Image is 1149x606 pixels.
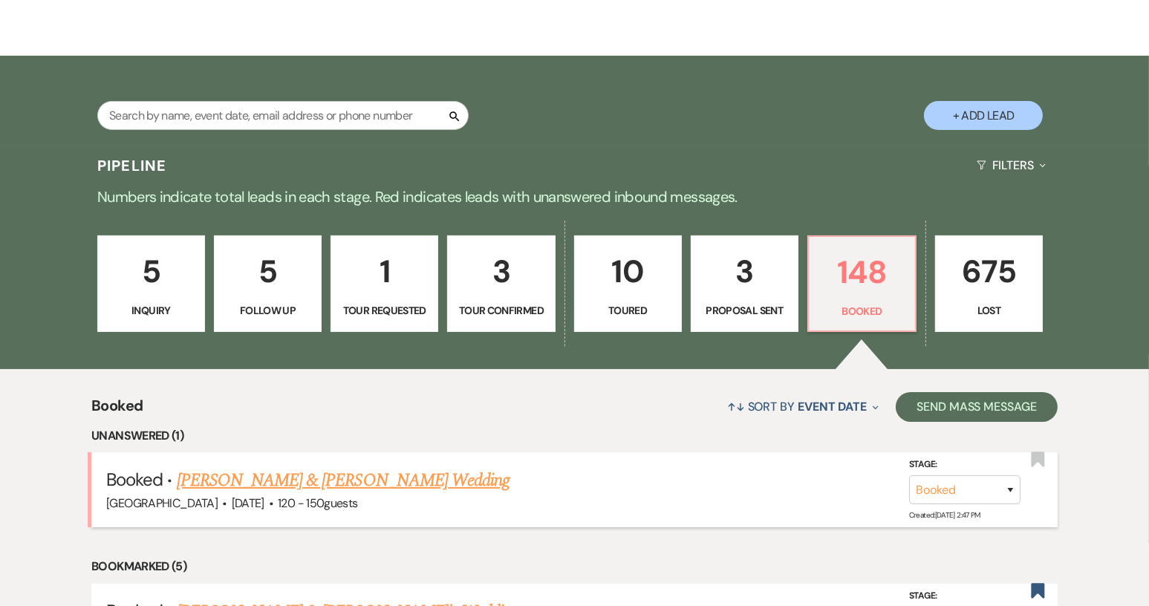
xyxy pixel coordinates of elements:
[447,235,555,332] a: 3Tour Confirmed
[97,101,469,130] input: Search by name, event date, email address or phone number
[214,235,322,332] a: 5Follow Up
[924,101,1043,130] button: + Add Lead
[40,185,1110,209] p: Numbers indicate total leads in each stage. Red indicates leads with unanswered inbound messages.
[909,510,980,520] span: Created: [DATE] 2:47 PM
[91,426,1058,446] li: Unanswered (1)
[807,235,917,332] a: 148Booked
[945,302,1033,319] p: Lost
[331,235,438,332] a: 1Tour Requested
[584,302,672,319] p: Toured
[727,399,745,414] span: ↑↓
[340,247,429,296] p: 1
[896,392,1058,422] button: Send Mass Message
[106,468,163,491] span: Booked
[700,302,789,319] p: Proposal Sent
[340,302,429,319] p: Tour Requested
[91,557,1058,576] li: Bookmarked (5)
[691,235,798,332] a: 3Proposal Sent
[224,302,312,319] p: Follow Up
[909,457,1021,473] label: Stage:
[584,247,672,296] p: 10
[798,399,867,414] span: Event Date
[107,302,195,319] p: Inquiry
[457,302,545,319] p: Tour Confirmed
[106,495,218,511] span: [GEOGRAPHIC_DATA]
[224,247,312,296] p: 5
[935,235,1043,332] a: 675Lost
[457,247,545,296] p: 3
[818,247,906,297] p: 148
[818,303,906,319] p: Booked
[700,247,789,296] p: 3
[909,588,1021,605] label: Stage:
[232,495,264,511] span: [DATE]
[574,235,682,332] a: 10Toured
[107,247,195,296] p: 5
[97,155,167,176] h3: Pipeline
[97,235,205,332] a: 5Inquiry
[721,387,885,426] button: Sort By Event Date
[945,247,1033,296] p: 675
[91,394,143,426] span: Booked
[278,495,357,511] span: 120 - 150 guests
[177,467,510,494] a: [PERSON_NAME] & [PERSON_NAME] Wedding
[971,146,1052,185] button: Filters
